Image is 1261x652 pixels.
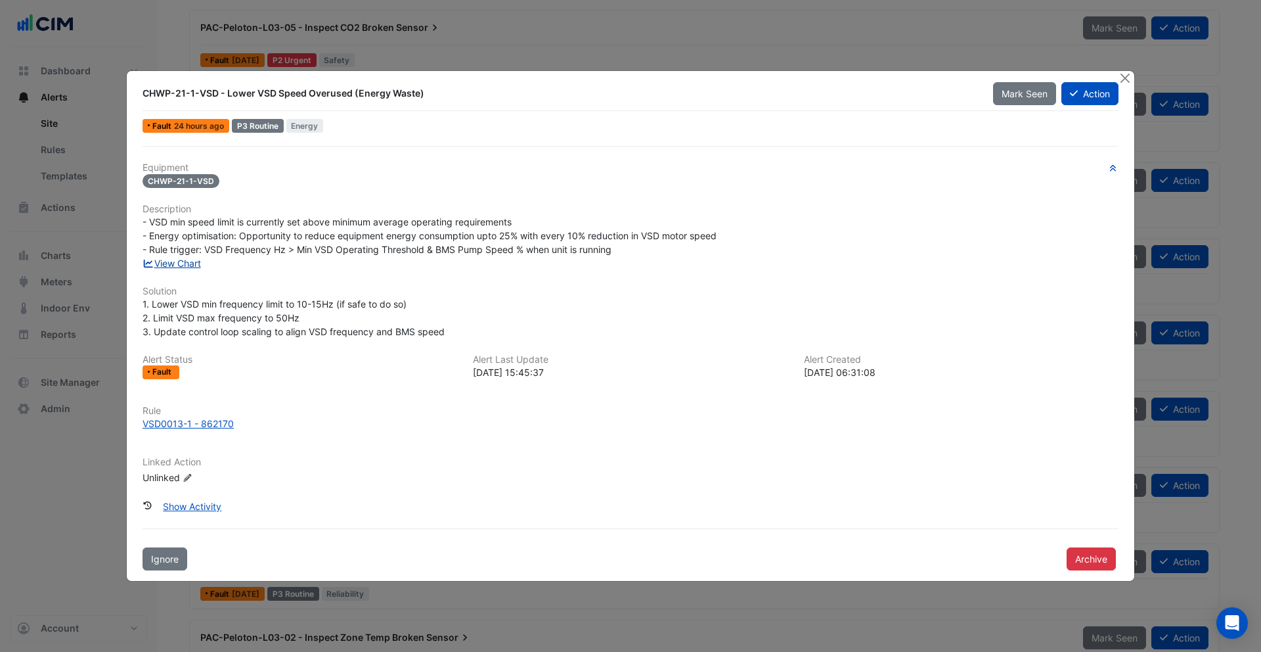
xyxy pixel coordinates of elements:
button: Mark Seen [993,82,1056,105]
div: [DATE] 06:31:08 [804,365,1118,379]
a: View Chart [143,258,201,269]
span: Ignore [151,553,179,565]
div: [DATE] 15:45:37 [473,365,787,379]
h6: Equipment [143,162,1118,174]
h6: Linked Action [143,457,1118,468]
button: Show Activity [154,495,230,518]
h6: Description [143,204,1118,215]
div: P3 Routine [232,119,284,133]
button: Action [1061,82,1118,105]
span: Mark Seen [1002,88,1048,99]
a: VSD0013-1 - 862170 [143,417,1118,431]
h6: Alert Last Update [473,354,787,365]
button: Archive [1067,547,1116,570]
span: Thu 11-Sep-2025 15:45 AEST [174,121,224,131]
h6: Solution [143,286,1118,297]
button: Ignore [143,547,187,570]
h6: Alert Created [804,354,1118,365]
div: CHWP-21-1-VSD - Lower VSD Speed Overused (Energy Waste) [143,87,977,100]
h6: Alert Status [143,354,457,365]
h6: Rule [143,406,1118,417]
div: Open Intercom Messenger [1216,607,1248,639]
button: Close [1118,71,1132,85]
div: VSD0013-1 - 862170 [143,417,234,431]
span: 1. Lower VSD min frequency limit to 10-15Hz (if safe to do so) 2. Limit VSD max frequency to 50Hz... [143,298,445,337]
span: - VSD min speed limit is currently set above minimum average operating requirements - Energy opti... [143,216,717,255]
span: Fault [152,122,174,130]
span: Energy [286,119,324,133]
div: Unlinked [143,470,300,484]
fa-icon: Edit Linked Action [183,473,192,482]
span: Fault [152,368,174,376]
span: CHWP-21-1-VSD [143,174,219,188]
